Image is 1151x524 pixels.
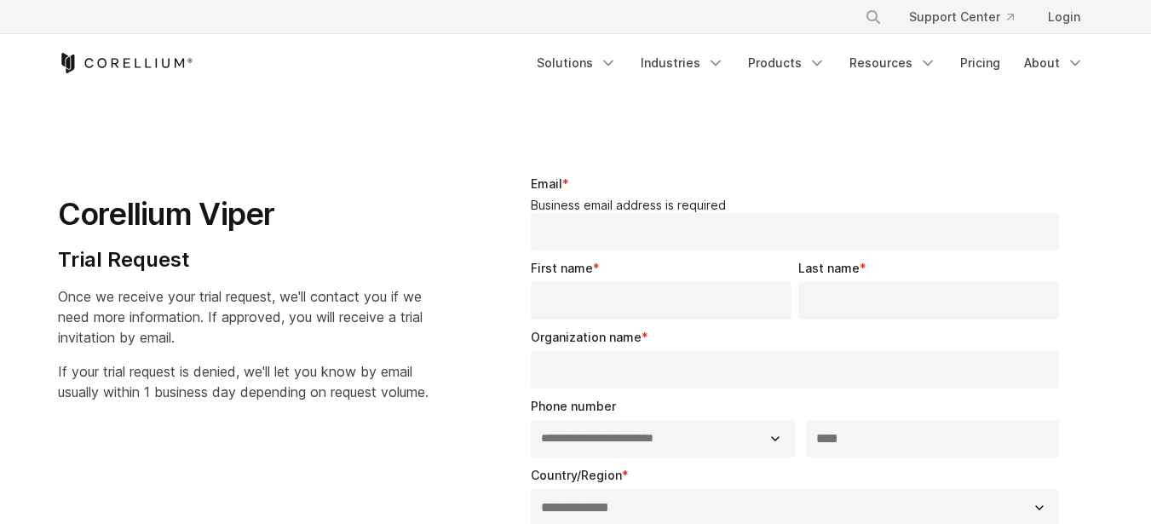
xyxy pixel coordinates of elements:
[531,198,1067,213] legend: Business email address is required
[527,48,627,78] a: Solutions
[531,176,562,191] span: Email
[1034,2,1094,32] a: Login
[844,2,1094,32] div: Navigation Menu
[630,48,734,78] a: Industries
[58,288,423,346] span: Once we receive your trial request, we'll contact you if we need more information. If approved, y...
[895,2,1027,32] a: Support Center
[839,48,947,78] a: Resources
[531,399,616,413] span: Phone number
[738,48,836,78] a: Products
[531,261,593,275] span: First name
[58,363,429,400] span: If your trial request is denied, we'll let you know by email usually within 1 business day depend...
[531,468,622,482] span: Country/Region
[58,53,193,73] a: Corellium Home
[858,2,889,32] button: Search
[798,261,860,275] span: Last name
[1014,48,1094,78] a: About
[58,247,429,273] h4: Trial Request
[527,48,1094,78] div: Navigation Menu
[58,195,429,233] h1: Corellium Viper
[531,330,642,344] span: Organization name
[950,48,1010,78] a: Pricing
